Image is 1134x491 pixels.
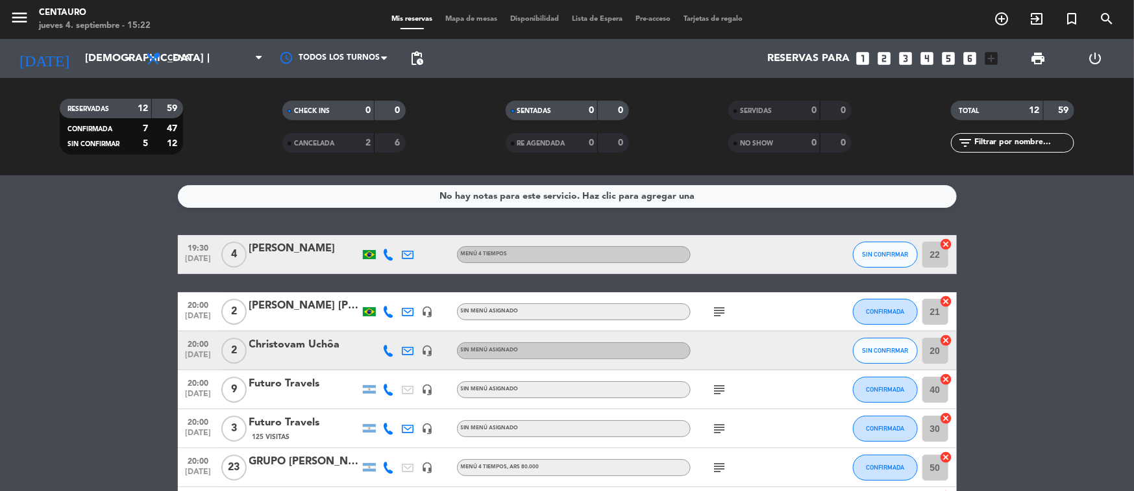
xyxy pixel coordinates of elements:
span: Cena [167,54,190,63]
span: Sin menú asignado [461,425,519,431]
span: 20:00 [182,336,215,351]
i: cancel [940,295,953,308]
i: add_circle_outline [994,11,1009,27]
span: TOTAL [959,108,979,114]
span: Pre-acceso [629,16,677,23]
strong: 7 [143,124,148,133]
i: headset_mic [422,462,434,473]
span: Tarjetas de regalo [677,16,749,23]
span: Disponibilidad [504,16,565,23]
i: headset_mic [422,345,434,357]
span: pending_actions [409,51,425,66]
span: CONFIRMADA [866,425,904,432]
strong: 0 [841,106,848,115]
i: turned_in_not [1064,11,1079,27]
strong: 12 [167,139,180,148]
i: subject [712,421,728,436]
span: [DATE] [182,255,215,270]
span: , ARS 80.000 [508,464,539,470]
span: Sin menú asignado [461,308,519,314]
span: [DATE] [182,429,215,444]
span: 23 [221,455,247,481]
span: 3 [221,416,247,442]
span: 9 [221,377,247,403]
i: headset_mic [422,306,434,318]
div: jueves 4. septiembre - 15:22 [39,19,151,32]
i: looks_6 [962,50,979,67]
span: SENTADAS [517,108,552,114]
span: NO SHOW [740,140,773,147]
i: looks_3 [898,50,915,67]
strong: 12 [138,104,148,113]
i: cancel [940,373,953,386]
button: CONFIRMADA [853,377,918,403]
span: [DATE] [182,312,215,327]
span: Mapa de mesas [439,16,504,23]
i: exit_to_app [1029,11,1044,27]
i: looks_4 [919,50,936,67]
strong: 59 [167,104,180,113]
span: 2 [221,338,247,364]
i: subject [712,460,728,475]
i: menu [10,8,29,27]
span: 20:00 [182,453,215,468]
span: 20:00 [182,414,215,429]
div: Futuro Travels [249,414,360,431]
i: [DATE] [10,44,79,73]
span: Sin menú asignado [461,386,519,392]
i: arrow_drop_down [121,51,136,66]
strong: 0 [395,106,403,115]
span: [DATE] [182,390,215,405]
i: power_settings_new [1088,51,1103,66]
i: subject [712,382,728,397]
span: RE AGENDADA [517,140,565,147]
span: CONFIRMADA [866,386,904,393]
span: print [1030,51,1046,66]
span: Mis reservas [385,16,439,23]
strong: 0 [811,138,817,147]
i: search [1099,11,1115,27]
strong: 2 [365,138,371,147]
span: MENÚ 4 TIEMPOS [461,464,539,470]
div: No hay notas para este servicio. Haz clic para agregar una [439,189,695,204]
i: cancel [940,412,953,425]
strong: 0 [589,106,594,115]
span: MENÚ 4 TIEMPOS [461,251,508,257]
span: SIN CONFIRMAR [68,141,119,147]
span: CHECK INS [294,108,330,114]
i: headset_mic [422,423,434,434]
strong: 0 [365,106,371,115]
strong: 0 [589,138,594,147]
i: looks_one [855,50,872,67]
button: menu [10,8,29,32]
span: SIN CONFIRMAR [862,251,908,258]
span: 20:00 [182,375,215,390]
span: 4 [221,242,247,268]
i: add_box [983,50,1000,67]
span: SIN CONFIRMAR [862,347,908,354]
button: CONFIRMADA [853,416,918,442]
span: Sin menú asignado [461,347,519,353]
button: CONFIRMADA [853,455,918,481]
span: Reservas para [767,53,850,65]
i: looks_two [876,50,893,67]
strong: 6 [395,138,403,147]
div: Centauro [39,6,151,19]
i: subject [712,304,728,320]
i: cancel [940,238,953,251]
span: [DATE] [182,351,215,366]
div: GRUPO [PERSON_NAME] NITES [249,453,360,470]
span: Lista de Espera [565,16,629,23]
strong: 5 [143,139,148,148]
i: looks_5 [941,50,957,67]
strong: 12 [1029,106,1040,115]
span: [DATE] [182,468,215,483]
span: 125 Visitas [253,432,290,442]
span: 2 [221,299,247,325]
span: 20:00 [182,297,215,312]
span: 19:30 [182,240,215,255]
strong: 0 [811,106,817,115]
strong: 47 [167,124,180,133]
i: filter_list [957,135,973,151]
i: headset_mic [422,384,434,396]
